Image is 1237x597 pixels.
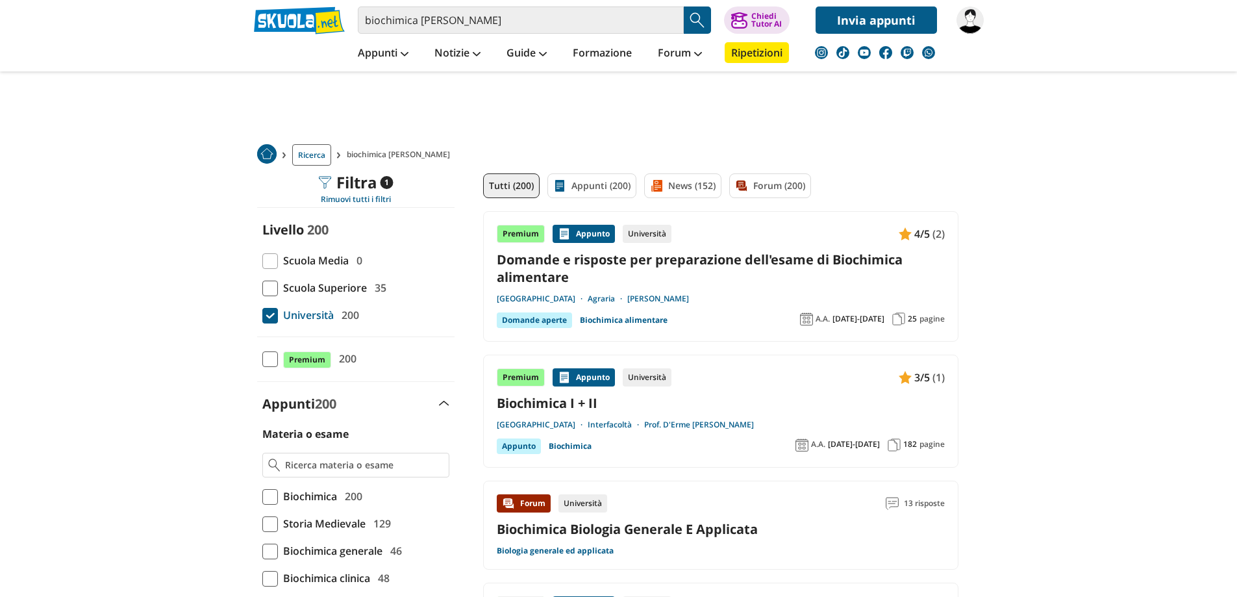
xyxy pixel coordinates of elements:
[904,494,945,513] span: 13 risposte
[922,46,935,59] img: WhatsApp
[497,394,945,412] a: Biochimica I + II
[278,252,349,269] span: Scuola Media
[650,179,663,192] img: News filtro contenuto
[278,570,370,587] span: Biochimica clinica
[340,488,362,505] span: 200
[879,46,892,59] img: facebook
[285,459,443,472] input: Ricerca materia o esame
[278,515,366,532] span: Storia Medievale
[815,46,828,59] img: instagram
[373,570,390,587] span: 48
[497,438,541,454] div: Appunto
[729,173,811,198] a: Forum (200)
[553,179,566,192] img: Appunti filtro contenuto
[580,312,668,328] a: Biochimica alimentare
[497,225,545,243] div: Premium
[858,46,871,59] img: youtube
[547,173,636,198] a: Appunti (200)
[380,176,393,189] span: 1
[497,420,588,430] a: [GEOGRAPHIC_DATA]
[684,6,711,34] button: Search Button
[811,439,825,450] span: A.A.
[816,6,937,34] a: Invia appunti
[368,515,391,532] span: 129
[623,225,671,243] div: Università
[307,221,329,238] span: 200
[358,6,684,34] input: Cerca appunti, riassunti o versioni
[497,368,545,387] div: Premium
[497,520,758,538] a: Biochimica Biologia Generale E Applicata
[283,351,331,368] span: Premium
[569,42,635,66] a: Formazione
[483,173,540,198] a: Tutti (200)
[257,144,277,166] a: Home
[278,542,382,559] span: Biochimica generale
[832,314,884,324] span: [DATE]-[DATE]
[836,46,849,59] img: tiktok
[956,6,984,34] img: ARYAVA
[278,488,337,505] span: Biochimica
[588,420,644,430] a: Interfacoltà
[558,494,607,513] div: Università
[623,368,671,387] div: Università
[892,312,905,325] img: Pagine
[351,252,362,269] span: 0
[318,176,331,189] img: Filtra filtri mobile
[644,173,721,198] a: News (152)
[431,42,484,66] a: Notizie
[385,542,402,559] span: 46
[318,173,393,192] div: Filtra
[262,395,336,413] label: Appunti
[901,46,914,59] img: twitch
[725,42,789,63] a: Ripetizioni
[262,427,349,441] label: Materia o esame
[497,312,572,328] div: Domande aperte
[735,179,748,192] img: Forum filtro contenuto
[549,438,592,454] a: Biochimica
[292,144,331,166] a: Ricerca
[886,497,899,510] img: Commenti lettura
[268,459,281,472] img: Ricerca materia o esame
[899,371,912,384] img: Appunti contenuto
[558,371,571,384] img: Appunti contenuto
[278,307,334,324] span: Università
[932,369,945,386] span: (1)
[903,439,917,450] span: 182
[262,221,304,238] label: Livello
[497,494,551,513] div: Forum
[588,294,627,304] a: Agraria
[795,438,808,451] img: Anno accademico
[336,307,359,324] span: 200
[688,10,707,30] img: Cerca appunti, riassunti o versioni
[751,12,782,28] div: Chiedi Tutor AI
[914,369,930,386] span: 3/5
[502,497,515,510] img: Forum contenuto
[932,225,945,242] span: (2)
[553,368,615,387] div: Appunto
[497,251,945,286] a: Domande e risposte per preparazione dell'esame di Biochimica alimentare
[347,144,455,166] span: biochimica [PERSON_NAME]
[278,279,367,296] span: Scuola Superiore
[888,438,901,451] img: Pagine
[497,546,614,556] a: Biologia generale ed applicata
[655,42,705,66] a: Forum
[558,227,571,240] img: Appunti contenuto
[315,395,336,413] span: 200
[553,225,615,243] div: Appunto
[355,42,412,66] a: Appunti
[257,194,455,205] div: Rimuovi tutti i filtri
[816,314,830,324] span: A.A.
[497,294,588,304] a: [GEOGRAPHIC_DATA]
[724,6,790,34] button: ChiediTutor AI
[334,350,356,367] span: 200
[439,401,449,406] img: Apri e chiudi sezione
[828,439,880,450] span: [DATE]-[DATE]
[800,312,813,325] img: Anno accademico
[503,42,550,66] a: Guide
[627,294,689,304] a: [PERSON_NAME]
[914,225,930,242] span: 4/5
[919,314,945,324] span: pagine
[919,439,945,450] span: pagine
[257,144,277,164] img: Home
